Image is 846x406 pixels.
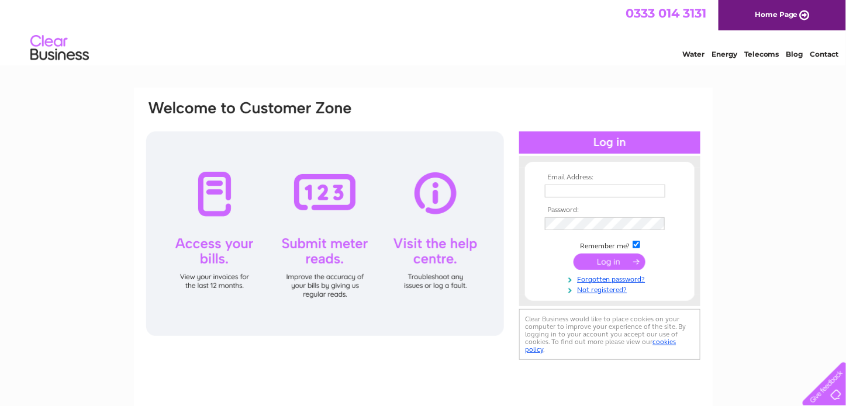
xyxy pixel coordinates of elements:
a: Energy [712,50,737,58]
th: Email Address: [542,173,678,182]
a: Forgotten password? [545,273,678,284]
a: cookies policy [526,338,676,353]
input: Submit [574,254,645,270]
div: Clear Business is a trading name of Verastar Limited (registered in [GEOGRAPHIC_DATA] No. 3667643... [147,6,700,57]
a: Contact [810,50,839,58]
div: Clear Business would like to place cookies on your computer to improve your experience of the sit... [519,309,700,360]
a: Not registered? [545,283,678,294]
th: Password: [542,206,678,214]
a: 0333 014 3131 [626,6,706,20]
a: Telecoms [744,50,779,58]
td: Remember me? [542,239,678,251]
img: logo.png [30,30,89,66]
a: Water [682,50,705,58]
a: Blog [786,50,803,58]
